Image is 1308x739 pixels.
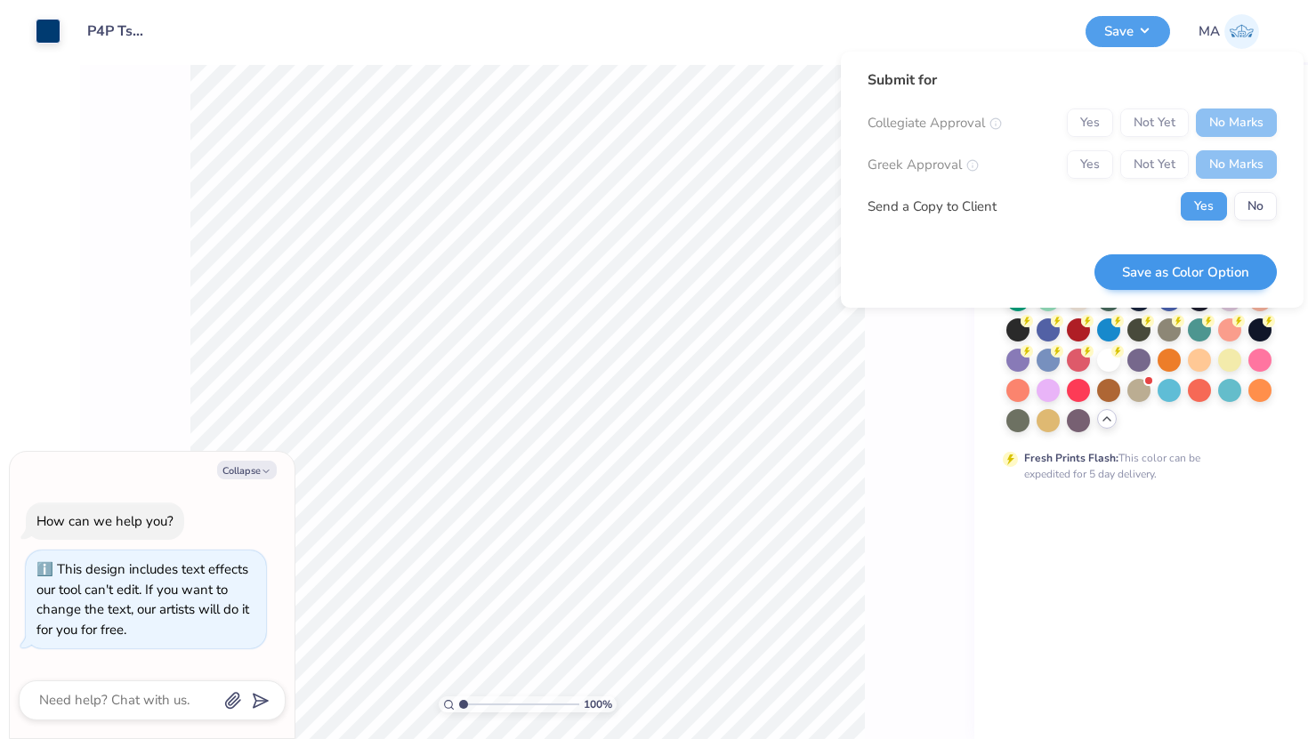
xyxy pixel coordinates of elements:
[36,560,249,639] div: This design includes text effects our tool can't edit. If you want to change the text, our artist...
[868,69,1277,91] div: Submit for
[74,13,161,49] input: Untitled Design
[1086,16,1170,47] button: Save
[1024,450,1243,482] div: This color can be expedited for 5 day delivery.
[1199,21,1220,42] span: MA
[868,197,997,217] div: Send a Copy to Client
[1024,451,1118,465] strong: Fresh Prints Flash:
[36,512,174,530] div: How can we help you?
[1181,192,1227,221] button: Yes
[1199,14,1259,49] a: MA
[217,461,277,479] button: Collapse
[1234,192,1277,221] button: No
[1094,254,1277,291] button: Save as Color Option
[584,696,612,712] span: 100 %
[1224,14,1259,49] img: Mahitha Anumola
